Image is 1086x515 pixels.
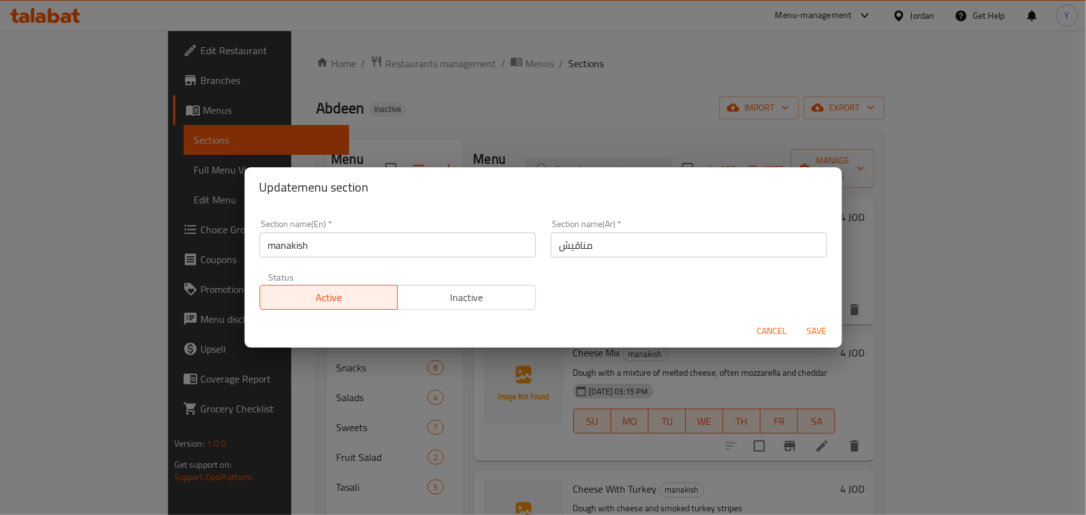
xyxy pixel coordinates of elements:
span: Active [265,289,393,307]
input: Please enter section name(en) [260,233,536,257]
button: Cancel [752,320,792,343]
button: Inactive [397,285,536,310]
button: Save [797,320,837,343]
span: Inactive [403,289,531,307]
button: Active [260,285,398,310]
span: Save [802,323,832,339]
h2: Update menu section [260,177,827,197]
input: Please enter section name(ar) [551,233,827,257]
span: Cancel [757,323,787,339]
